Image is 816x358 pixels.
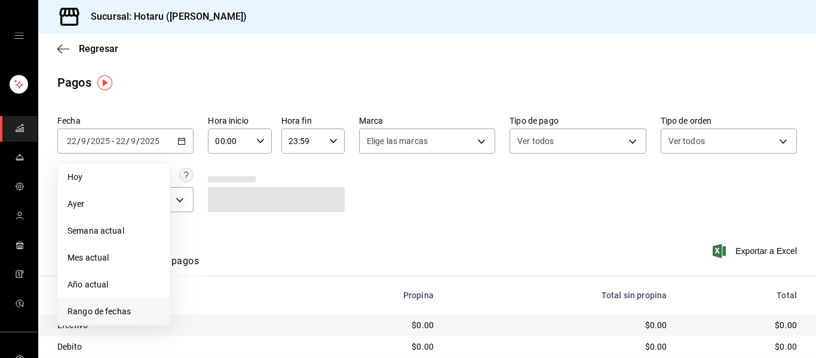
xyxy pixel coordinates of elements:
[661,117,797,125] label: Tipo de orden
[68,305,160,318] span: Rango de fechas
[130,136,136,146] input: --
[140,136,160,146] input: ----
[359,117,495,125] label: Marca
[90,136,111,146] input: ----
[57,319,297,331] div: Efectivo
[57,74,91,91] div: Pagos
[79,43,118,54] span: Regresar
[316,319,434,331] div: $0.00
[57,290,297,300] div: Tipo de pago
[453,319,667,331] div: $0.00
[68,225,160,237] span: Semana actual
[68,171,160,183] span: Hoy
[68,198,160,210] span: Ayer
[57,117,194,125] label: Fecha
[112,136,114,146] span: -
[136,136,140,146] span: /
[81,10,247,24] h3: Sucursal: Hotaru ([PERSON_NAME])
[668,135,705,147] span: Ver todos
[81,136,87,146] input: --
[126,136,130,146] span: /
[316,341,434,353] div: $0.00
[68,279,160,291] span: Año actual
[686,341,797,353] div: $0.00
[686,319,797,331] div: $0.00
[686,290,797,300] div: Total
[510,117,646,125] label: Tipo de pago
[77,136,81,146] span: /
[87,136,90,146] span: /
[453,341,667,353] div: $0.00
[57,341,297,353] div: Debito
[453,290,667,300] div: Total sin propina
[517,135,554,147] span: Ver todos
[57,43,118,54] button: Regresar
[154,255,199,276] button: Ver pagos
[14,31,24,41] button: open drawer
[715,244,797,258] button: Exportar a Excel
[281,117,345,125] label: Hora fin
[316,290,434,300] div: Propina
[66,136,77,146] input: --
[208,117,271,125] label: Hora inicio
[97,75,112,90] img: Tooltip marker
[68,252,160,264] span: Mes actual
[115,136,126,146] input: --
[367,135,428,147] span: Elige las marcas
